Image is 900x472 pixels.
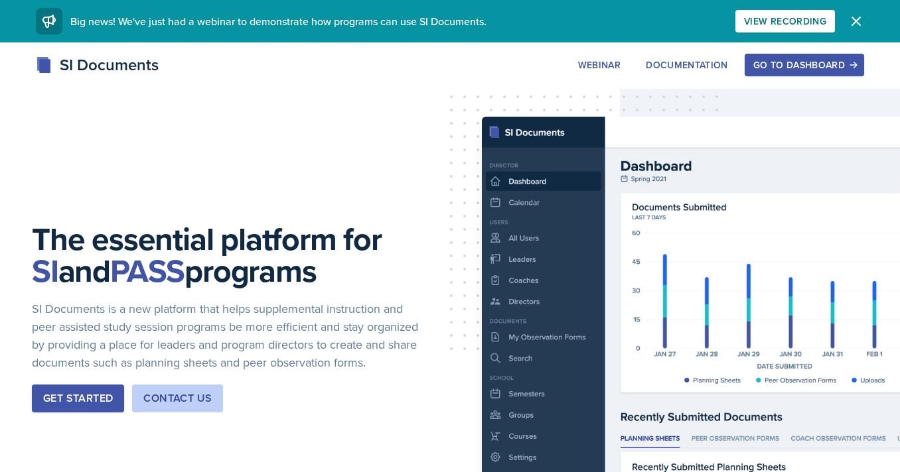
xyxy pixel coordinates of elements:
div: Go to Dashboard [753,60,856,70]
div: SI Documents [36,53,159,77]
div: Get Started [43,390,113,406]
button: Go to Dashboard [745,54,864,76]
button: Documentation [637,54,737,76]
button: Contact Us [132,384,223,412]
button: View Recording [735,10,835,32]
div: Documentation [646,60,728,70]
div: Webinar [578,60,621,70]
div: Contact Us [143,390,212,406]
span: Big news! We've just had a webinar to demonstrate how programs can use SI Documents. [70,14,487,29]
button: Get Started [32,384,124,412]
button: Webinar [569,54,629,76]
div: View Recording [744,16,826,27]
